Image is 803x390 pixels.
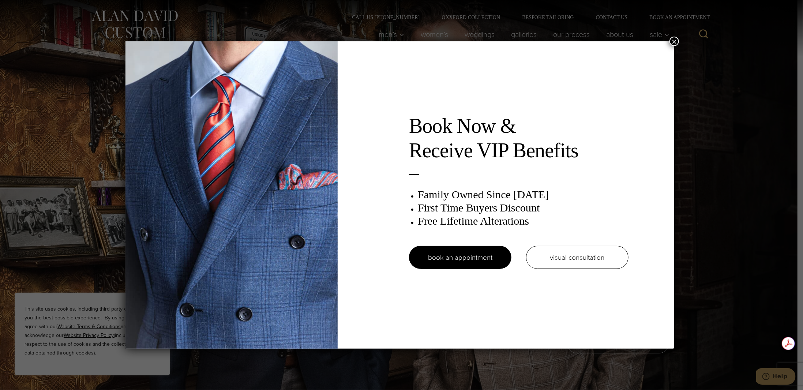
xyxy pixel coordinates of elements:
[418,201,628,214] h3: First Time Buyers Discount
[418,188,628,201] h3: Family Owned Since [DATE]
[409,114,628,163] h2: Book Now & Receive VIP Benefits
[418,214,628,228] h3: Free Lifetime Alterations
[526,246,628,269] a: visual consultation
[16,5,31,12] span: Help
[409,246,511,269] a: book an appointment
[669,37,679,46] button: Close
